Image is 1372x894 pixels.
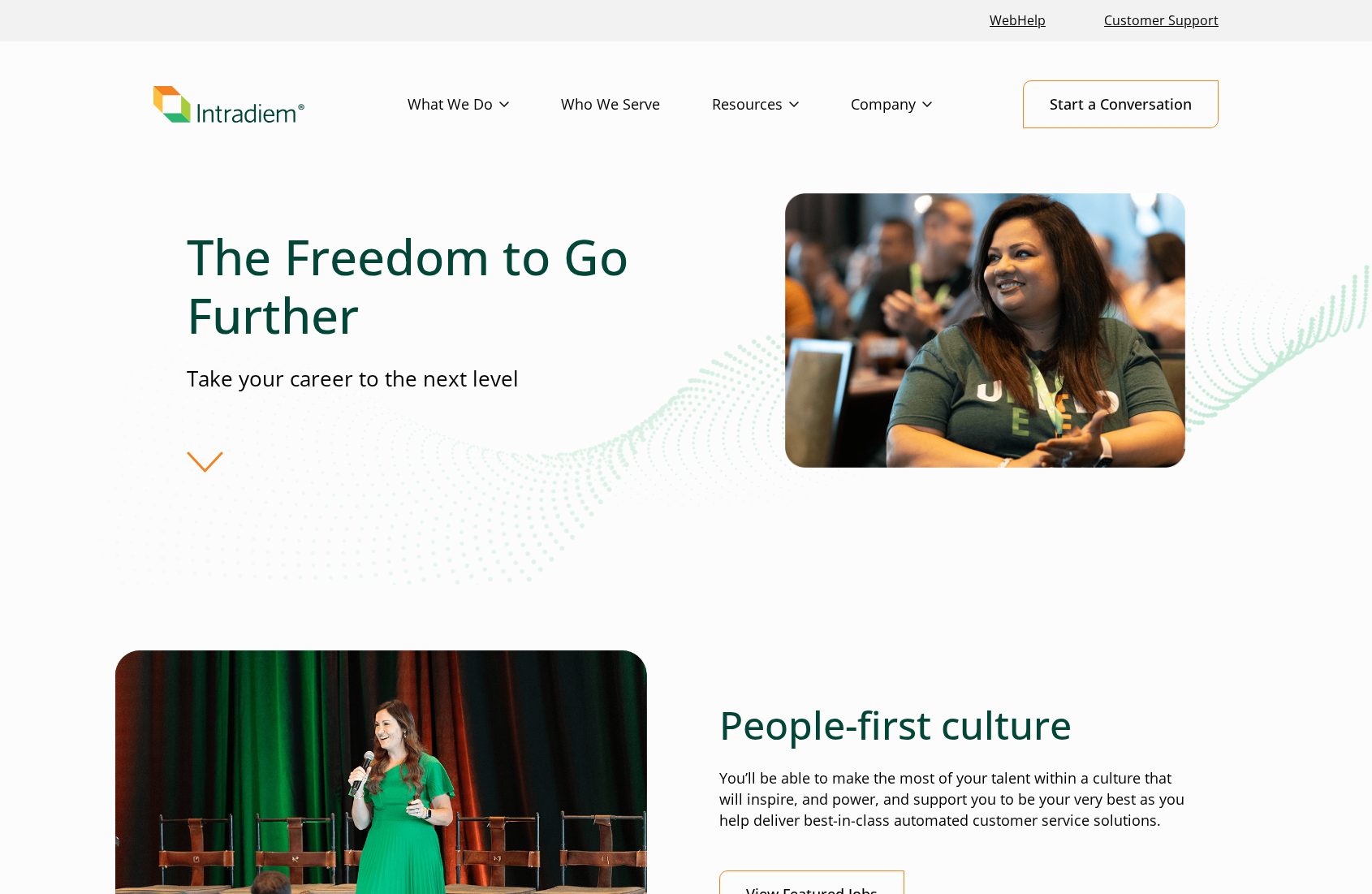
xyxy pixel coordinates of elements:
h2: People-first culture [719,702,1185,749]
a: Resources [712,81,851,128]
p: Take your career to the next level [187,364,685,394]
p: You’ll be able to make the most of your talent within a culture that will inspire, and power, and... [719,768,1185,831]
h1: The Freedom to Go Further [187,227,685,344]
a: Who We Serve [561,81,712,128]
img: Intradiem [153,86,304,123]
a: Start a Conversation [1023,80,1219,128]
a: Customer Support [1098,3,1225,38]
a: Link to homepage of Intradiem [153,86,408,123]
a: What We Do [408,81,561,128]
a: Link opens in a new window [983,3,1052,38]
a: Company [851,81,984,128]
